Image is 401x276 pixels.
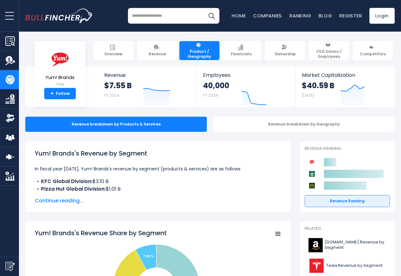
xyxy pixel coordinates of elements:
[41,178,93,185] b: KFC Global Division:
[5,113,15,123] img: Ownership
[369,8,395,24] a: Login
[325,240,386,250] span: [DOMAIN_NAME] Revenue by Segment
[360,52,386,57] span: Competitors
[319,12,332,19] a: Blog
[302,72,388,78] span: Market Capitalization
[308,238,323,252] img: AMZN logo
[45,82,75,87] small: YUM
[302,81,334,90] strong: $40.59 B
[312,49,346,59] span: CEO Salary / Employees
[25,9,93,23] a: Go to homepage
[302,93,314,98] small: [DATE]
[221,41,261,60] a: Financials
[203,93,218,98] small: FY 2024
[308,158,316,166] img: Yum! Brands competitors logo
[51,91,54,96] strong: +
[35,197,281,205] span: Continue reading...
[232,12,246,19] a: Home
[35,165,281,173] p: In fiscal year [DATE], Yum! Brands's revenue by segment (products & services) are as follows:
[25,117,207,132] div: Revenue breakdown by Products & Services
[35,229,167,237] tspan: Yum! Brands's Revenue Share by Segment
[339,12,362,19] a: Register
[305,226,390,231] p: Related
[179,41,219,60] a: Product / Geography
[25,9,93,23] img: bullfincher logo
[213,117,395,132] div: Revenue breakdown by Geography
[93,41,134,60] a: Overview
[326,263,382,268] span: Tesla Revenue by Segment
[104,93,119,98] small: FY 2024
[296,66,394,107] a: Market Capitalization $40.59 B [DATE]
[305,195,390,207] a: Revenue Ranking
[35,149,281,158] h1: Yum! Brands's Revenue by Segment
[265,41,305,60] a: Ownership
[305,257,390,274] a: Tesla Revenue by Segment
[98,66,197,107] a: Revenue $7.55 B FY 2024
[305,236,390,254] a: [DOMAIN_NAME] Revenue by Segment
[305,146,390,151] p: Revenue Ranking
[45,75,75,80] span: Yum! Brands
[104,81,132,90] strong: $7.55 B
[41,185,106,193] b: Pizza Hut Global Division:
[197,66,295,107] a: Employees 40,000 FY 2024
[309,41,349,60] a: CEO Salary / Employees
[35,178,281,185] li: $3.10 B
[204,8,219,24] button: Search
[308,181,316,190] img: McDonald's Corporation competitors logo
[308,170,316,178] img: Starbucks Corporation competitors logo
[104,72,190,78] span: Revenue
[308,259,324,273] img: TSLA logo
[137,41,177,60] a: Revenue
[104,52,123,57] span: Overview
[182,49,217,59] span: Product / Geography
[353,41,393,60] a: Competitors
[203,72,289,78] span: Employees
[274,52,296,57] span: Ownership
[149,52,166,57] span: Revenue
[143,254,154,259] tspan: 7.93 %
[231,52,252,57] span: Financials
[253,12,282,19] a: Companies
[45,49,75,88] a: Yum! Brands YUM
[35,185,281,193] li: $1.01 B
[203,81,229,90] strong: 40,000
[290,12,311,19] a: Ranking
[44,88,76,99] a: +Follow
